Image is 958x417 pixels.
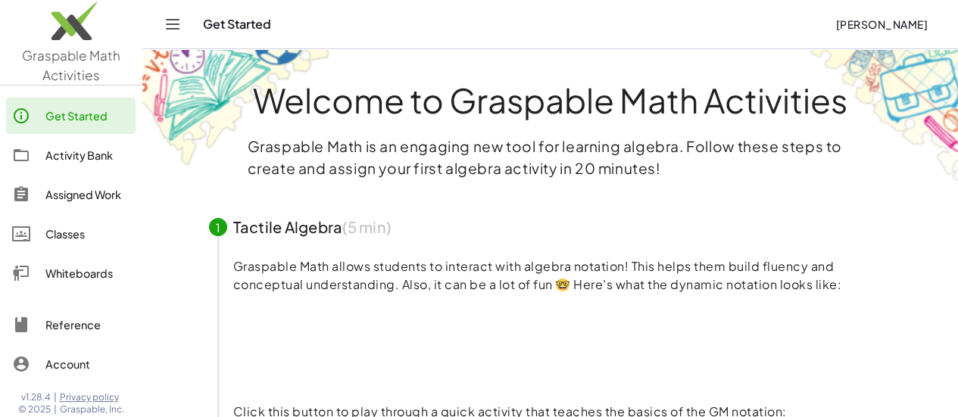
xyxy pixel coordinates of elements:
[45,185,130,204] div: Assigned Work
[6,255,136,291] a: Whiteboards
[6,176,136,213] a: Assigned Work
[6,307,136,343] a: Reference
[45,107,130,125] div: Get Started
[54,403,57,415] span: |
[6,137,136,173] a: Activity Bank
[22,47,120,83] span: Graspable Math Activities
[161,12,185,36] button: Toggle navigation
[142,48,332,168] img: get-started-bg-ul-Ceg4j33I.png
[60,403,124,415] span: Graspable, Inc.
[233,291,460,404] video: What is this? This is dynamic math notation. Dynamic math notation plays a central role in how Gr...
[823,11,940,38] button: [PERSON_NAME]
[45,225,130,243] div: Classes
[45,316,130,334] div: Reference
[45,264,130,282] div: Whiteboards
[18,403,51,415] span: © 2025
[6,216,136,252] a: Classes
[54,391,57,403] span: |
[835,17,928,31] span: [PERSON_NAME]
[45,146,130,164] div: Activity Bank
[6,98,136,134] a: Get Started
[248,135,853,179] p: Graspable Math is an engaging new tool for learning algebra. Follow these steps to create and ass...
[181,82,920,117] h1: Welcome to Graspable Math Activities
[45,355,130,373] div: Account
[6,346,136,382] a: Account
[209,218,227,236] div: 1
[60,391,124,403] a: Privacy policy
[233,257,892,294] p: Graspable Math allows students to interact with algebra notation! This helps them build fluency a...
[21,391,51,403] span: v1.28.4
[191,203,910,251] button: 1Tactile Algebra(5 min)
